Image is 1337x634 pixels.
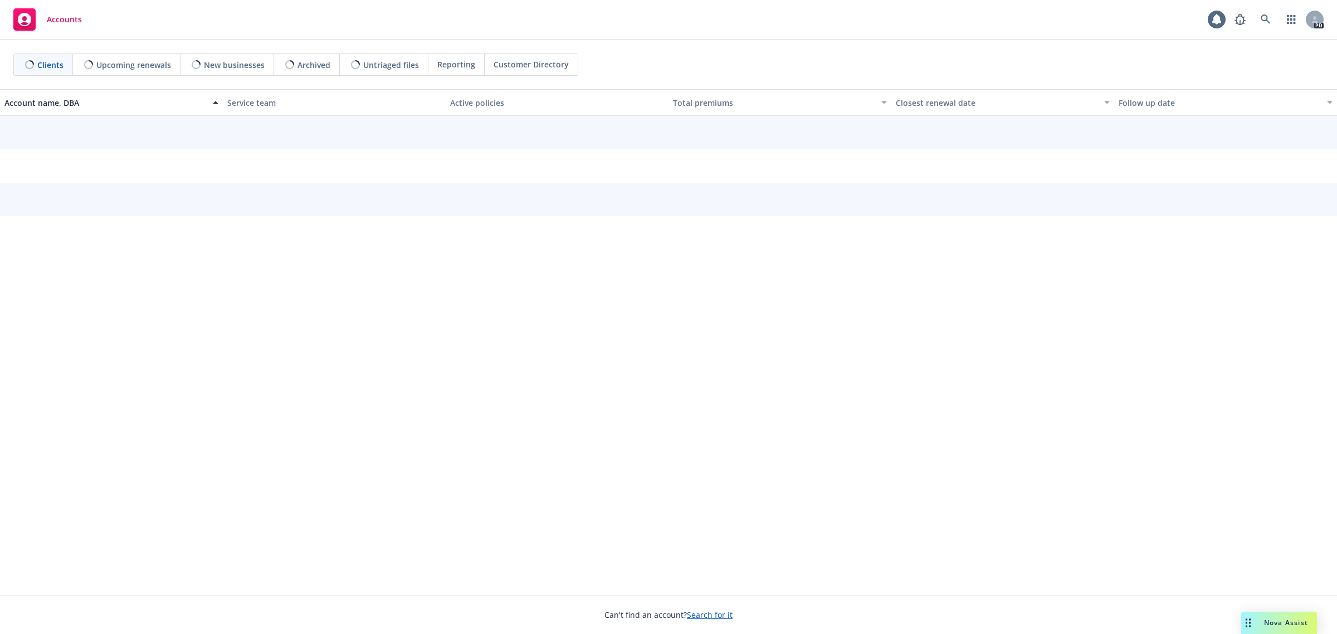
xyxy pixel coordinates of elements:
span: Can't find an account? [604,609,733,621]
span: Customer Directory [494,58,569,70]
a: Report a Bug [1229,8,1251,31]
span: Untriaged files [363,59,419,71]
span: New businesses [204,59,265,71]
span: Archived [297,59,330,71]
a: Switch app [1280,8,1302,31]
a: Search for it [687,609,733,620]
span: Upcoming renewals [96,59,171,71]
span: Clients [37,59,64,71]
a: Search [1255,8,1277,31]
div: Active policies [450,97,664,109]
button: Total premiums [668,89,891,116]
button: Follow up date [1114,89,1337,116]
a: Accounts [9,4,86,35]
span: Nova Assist [1264,618,1308,627]
span: Accounts [47,15,82,24]
div: Service team [227,97,441,109]
button: Closest renewal date [891,89,1114,116]
button: Nova Assist [1241,612,1317,634]
span: Reporting [437,58,475,70]
div: Total premiums [673,97,875,109]
button: Service team [223,89,446,116]
div: Account name, DBA [4,97,206,109]
div: Follow up date [1119,97,1320,109]
button: Active policies [446,89,668,116]
div: Drag to move [1241,612,1255,634]
div: Closest renewal date [896,97,1097,109]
